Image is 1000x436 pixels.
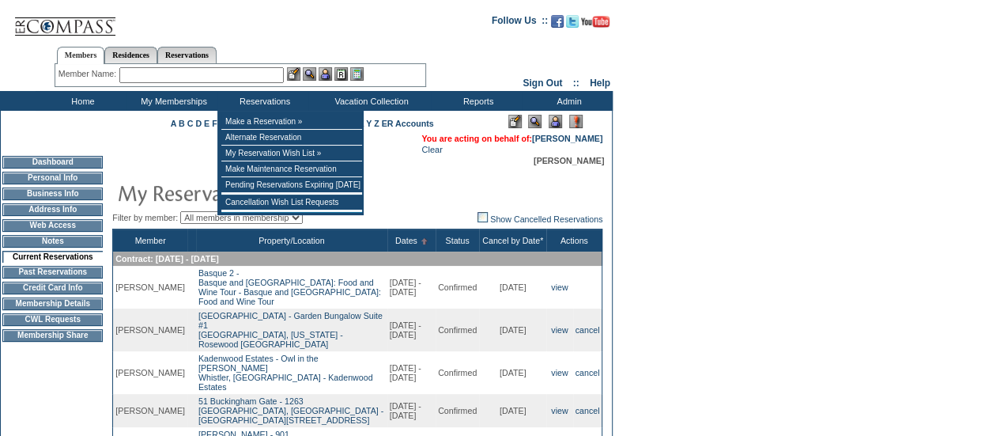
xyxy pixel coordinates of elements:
[421,145,442,154] a: Clear
[221,177,362,193] td: Pending Reservations Expiring [DATE]
[575,406,600,415] a: cancel
[581,16,609,28] img: Subscribe to our YouTube Channel
[350,67,364,81] img: b_calculator.gif
[171,119,176,128] a: A
[551,15,564,28] img: Become our fan on Facebook
[113,309,187,351] td: [PERSON_NAME]
[534,156,604,165] span: [PERSON_NAME]
[395,236,417,245] a: Dates
[2,235,103,248] td: Notes
[57,47,105,64] a: Members
[417,238,428,245] img: Ascending
[212,119,217,128] a: F
[157,47,217,63] a: Reservations
[113,394,187,427] td: [PERSON_NAME]
[113,351,187,394] td: [PERSON_NAME]
[221,114,362,130] td: Make a Reservation »
[573,78,579,89] span: ::
[187,119,194,128] a: C
[551,20,564,29] a: Become our fan on Facebook
[566,15,579,28] img: Follow us on Twitter
[2,172,103,184] td: Personal Info
[2,188,103,200] td: Business Info
[421,134,602,143] span: You are acting on behalf of:
[2,298,103,310] td: Membership Details
[523,78,562,89] a: Sign Out
[479,394,546,427] td: [DATE]
[2,313,103,326] td: CWL Requests
[575,368,600,377] a: cancel
[445,236,469,245] a: Status
[2,266,103,279] td: Past Reservations
[492,13,548,32] td: Follow Us ::
[436,351,479,394] td: Confirmed
[2,156,103,169] td: Dashboard
[135,236,166,245] a: Member
[549,115,562,128] img: Impersonate
[551,406,568,415] a: view
[436,394,479,427] td: Confirmed
[115,254,218,263] span: Contract: [DATE] - [DATE]
[366,119,372,128] a: Y
[479,309,546,351] td: [DATE]
[303,67,316,81] img: View
[482,236,543,245] a: Cancel by Date*
[221,130,362,146] td: Alternate Reservation
[436,309,479,351] td: Confirmed
[204,119,209,128] a: E
[36,91,126,111] td: Home
[436,266,479,309] td: Confirmed
[2,203,103,216] td: Address Info
[387,351,436,394] td: [DATE] - [DATE]
[551,368,568,377] a: view
[477,214,602,224] a: Show Cancelled Reservations
[113,266,187,309] td: [PERSON_NAME]
[112,213,178,222] span: Filter by member:
[198,396,383,425] a: 51 Buckingham Gate - 1263[GEOGRAPHIC_DATA], [GEOGRAPHIC_DATA] - [GEOGRAPHIC_DATA][STREET_ADDRESS]
[198,354,373,392] a: Kadenwood Estates - Owl in the [PERSON_NAME]Whistler, [GEOGRAPHIC_DATA] - Kadenwood Estates
[221,195,362,210] td: Cancellation Wish List Requests
[13,4,116,36] img: Compass Home
[195,119,202,128] a: D
[522,91,613,111] td: Admin
[575,325,600,335] a: cancel
[479,266,546,309] td: [DATE]
[374,119,379,128] a: Z
[2,282,103,294] td: Credit Card Info
[479,351,546,394] td: [DATE]
[58,67,119,81] div: Member Name:
[334,67,348,81] img: Reservations
[477,212,488,222] img: chk_off.JPG
[2,251,103,263] td: Current Reservations
[551,325,568,335] a: view
[431,91,522,111] td: Reports
[104,47,157,63] a: Residences
[179,119,185,128] a: B
[117,176,433,208] img: pgTtlMyReservations.gif
[546,229,602,252] th: Actions
[2,329,103,342] td: Membership Share
[198,311,383,349] a: [GEOGRAPHIC_DATA] - Garden Bungalow Suite #1[GEOGRAPHIC_DATA], [US_STATE] - Rosewood [GEOGRAPHIC_...
[2,219,103,232] td: Web Access
[387,394,436,427] td: [DATE] - [DATE]
[126,91,217,111] td: My Memberships
[387,266,436,309] td: [DATE] - [DATE]
[569,115,583,128] img: Log Concern/Member Elevation
[287,67,300,81] img: b_edit.gif
[382,119,434,128] a: ER Accounts
[221,146,362,161] td: My Reservation Wish List »
[217,91,308,111] td: Reservations
[508,115,522,128] img: Edit Mode
[551,282,568,292] a: view
[319,67,332,81] img: Impersonate
[387,309,436,351] td: [DATE] - [DATE]
[566,20,579,29] a: Follow us on Twitter
[221,161,362,177] td: Make Maintenance Reservation
[590,78,610,89] a: Help
[198,268,381,306] a: Basque 2 -Basque and [GEOGRAPHIC_DATA]: Food and Wine Tour - Basque and [GEOGRAPHIC_DATA]: Food a...
[532,134,602,143] a: [PERSON_NAME]
[308,91,431,111] td: Vacation Collection
[581,20,609,29] a: Subscribe to our YouTube Channel
[528,115,542,128] img: View Mode
[258,236,325,245] a: Property/Location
